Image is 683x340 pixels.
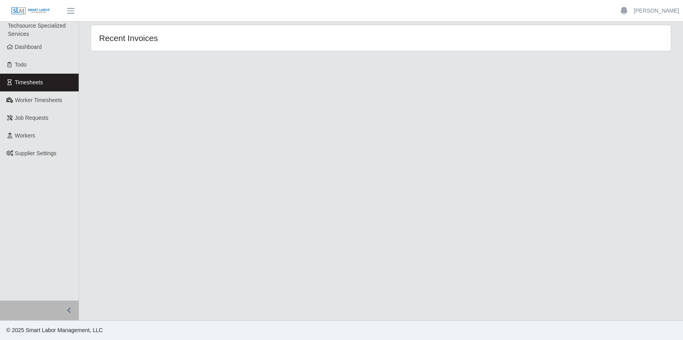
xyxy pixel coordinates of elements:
span: Timesheets [15,79,43,85]
span: Supplier Settings [15,150,57,156]
span: © 2025 Smart Labor Management, LLC [6,327,103,333]
h4: Recent Invoices [99,33,327,43]
span: Todo [15,61,27,68]
span: Dashboard [15,44,42,50]
img: SLM Logo [11,7,50,15]
span: Techsource Specialized Services [8,22,66,37]
span: Workers [15,132,35,139]
span: Job Requests [15,115,49,121]
span: Worker Timesheets [15,97,62,103]
a: [PERSON_NAME] [634,7,679,15]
